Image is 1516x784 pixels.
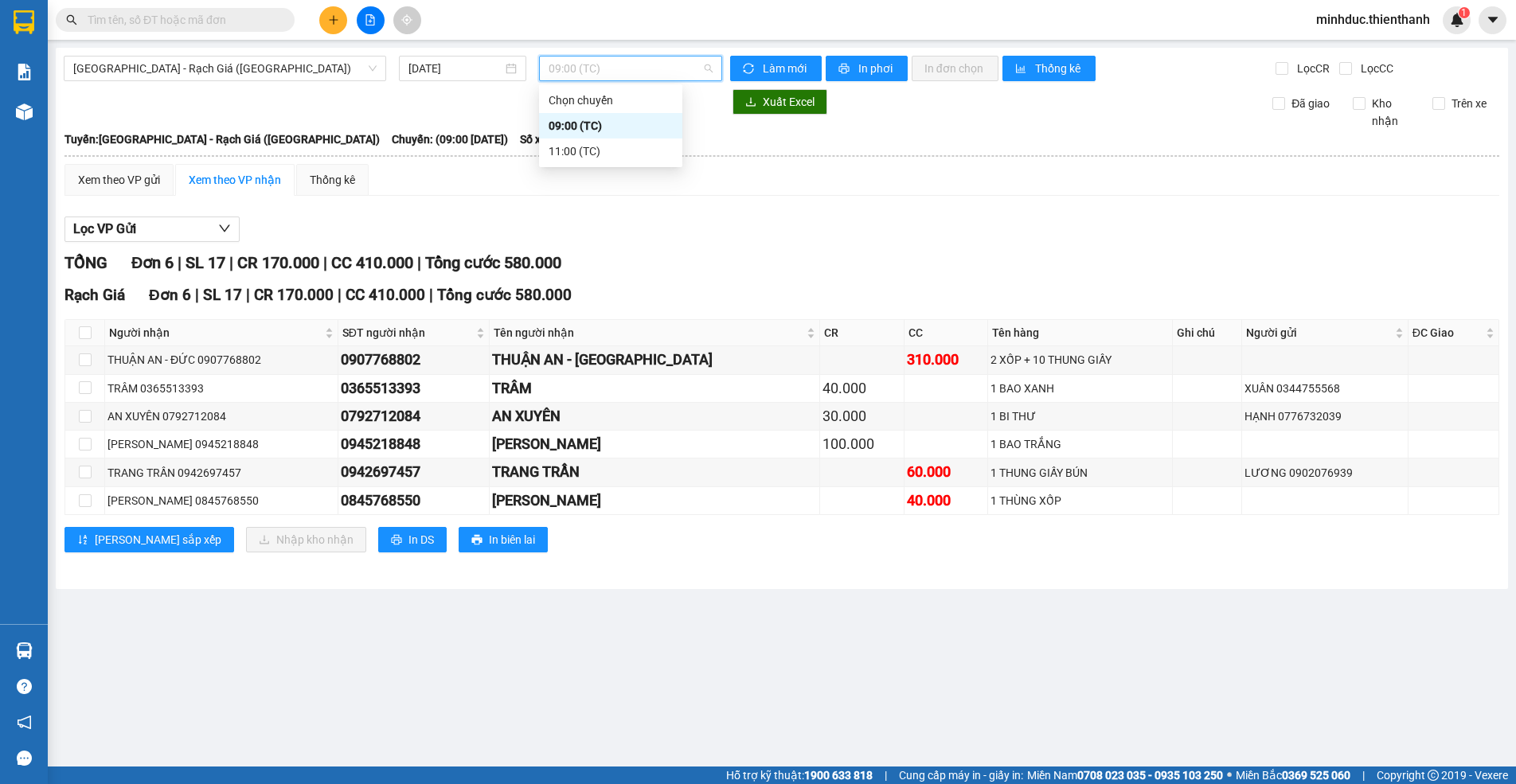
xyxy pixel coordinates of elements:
div: TRÂM 0365513393 [107,380,335,397]
div: 1 THUNG GIẤY BÚN [990,464,1170,482]
span: down [218,222,231,235]
span: Hỗ trợ kỹ thuật: [726,766,873,784]
span: Cung cấp máy in - giấy in: [899,766,1023,784]
div: TRANG TRẦN [492,461,817,483]
td: 0907768802 [338,346,490,374]
span: caret-down [1486,13,1500,27]
button: downloadXuất Excel [733,89,827,115]
button: printerIn biên lai [459,527,548,552]
span: Đơn 6 [149,286,191,304]
input: Tìm tên, số ĐT hoặc mã đơn [88,11,275,29]
span: sync [743,63,756,76]
span: | [178,253,182,272]
b: Tuyến: [GEOGRAPHIC_DATA] - Rạch Giá ([GEOGRAPHIC_DATA]) [64,133,380,146]
span: message [17,751,32,766]
div: [PERSON_NAME] 0845768550 [107,492,335,509]
span: Chuyến: (09:00 [DATE]) [392,131,508,148]
td: 0845768550 [338,487,490,515]
div: [PERSON_NAME] 0945218848 [107,435,335,453]
div: Xem theo VP gửi [78,171,160,189]
th: CC [905,320,988,346]
span: copyright [1428,770,1439,781]
div: LƯƠNG 0902076939 [1244,464,1405,482]
span: SL 17 [203,286,242,304]
div: 11:00 (TC) [549,142,673,160]
span: download [745,96,756,109]
div: 30.000 [822,405,901,427]
span: printer [471,534,483,547]
span: question-circle [17,679,32,694]
sup: 1 [1459,7,1470,18]
button: syncLàm mới [730,56,822,81]
span: Kho nhận [1366,95,1420,130]
span: CR 170.000 [237,253,319,272]
div: 0945218848 [341,433,486,455]
strong: 0708 023 035 - 0935 103 250 [1077,769,1223,782]
span: CC 410.000 [331,253,413,272]
button: downloadNhập kho nhận [246,527,366,552]
div: 0792712084 [341,405,486,427]
span: Lọc VP Gửi [73,219,136,239]
div: 2 XỐP + 10 THUNG GIẤY [990,351,1170,369]
div: 0365513393 [341,377,486,400]
span: plus [328,14,339,25]
strong: 0369 525 060 [1282,769,1350,782]
img: logo-vxr [14,10,34,34]
button: bar-chartThống kê [1002,56,1096,81]
span: | [323,253,327,272]
button: Lọc VP Gửi [64,216,240,242]
span: notification [17,715,32,730]
span: Tổng cước 580.000 [437,286,572,304]
span: Trên xe [1445,95,1493,112]
div: 0907768802 [341,349,486,371]
span: In biên lai [489,531,535,548]
div: 40.000 [822,377,901,400]
td: THUẬN AN - ĐỨC [490,346,820,374]
img: solution-icon [16,64,33,80]
span: printer [391,534,402,547]
div: [PERSON_NAME] [492,490,817,512]
div: 1 BAO XANH [990,380,1170,397]
div: HẠNH 0776732039 [1244,408,1405,425]
div: Chọn chuyến [539,88,682,113]
img: warehouse-icon [16,642,33,659]
div: 60.000 [907,461,985,483]
span: Lọc CC [1354,60,1396,77]
span: 1 [1461,7,1467,18]
span: Đã giao [1285,95,1336,112]
span: Miền Bắc [1236,766,1350,784]
span: search [66,14,77,25]
div: 40.000 [907,490,985,512]
span: In phơi [858,60,895,77]
td: TRANG TRẦN [490,458,820,486]
span: SĐT người nhận [342,324,473,341]
div: Xem theo VP nhận [189,171,281,189]
span: Lọc CR [1291,60,1332,77]
div: 0942697457 [341,461,486,483]
span: CC 410.000 [346,286,425,304]
span: ⚪️ [1227,772,1232,778]
span: SL 17 [186,253,225,272]
button: printerIn phơi [826,56,908,81]
button: plus [319,6,347,34]
span: bar-chart [1015,63,1029,76]
span: Làm mới [763,60,809,77]
span: file-add [365,14,376,25]
span: In DS [408,531,434,548]
span: Rạch Giá [64,286,125,304]
span: sort-ascending [77,534,88,547]
span: Người nhận [109,324,322,341]
span: Đơn 6 [131,253,174,272]
button: In đơn chọn [912,56,998,81]
input: 13/08/2025 [408,60,502,77]
span: Thống kê [1035,60,1083,77]
div: 09:00 (TC) [549,117,673,135]
div: 1 BAO TRẮNG [990,435,1170,453]
div: 1 BI THƯ [990,408,1170,425]
div: 310.000 [907,349,985,371]
button: aim [393,6,421,34]
span: aim [401,14,412,25]
span: minhduc.thienthanh [1303,10,1443,29]
span: | [417,253,421,272]
td: 0945218848 [338,431,490,458]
